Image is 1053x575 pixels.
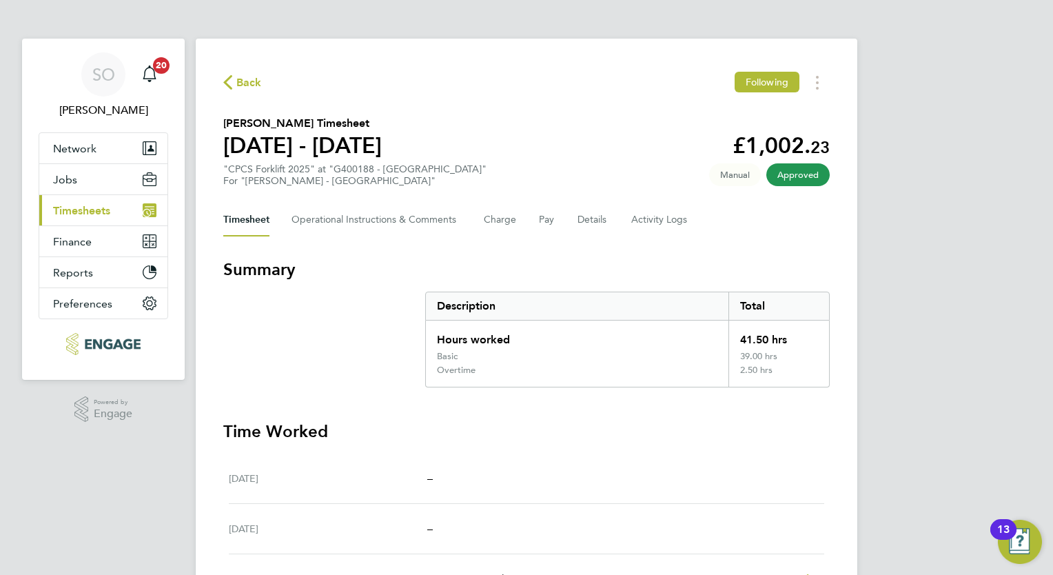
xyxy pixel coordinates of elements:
[998,520,1042,564] button: Open Resource Center, 13 new notifications
[223,163,487,187] div: "CPCS Forklift 2025" at "G400188 - [GEOGRAPHIC_DATA]"
[39,333,168,355] a: Go to home page
[728,292,829,320] div: Total
[484,203,517,236] button: Charge
[577,203,609,236] button: Details
[735,72,799,92] button: Following
[66,333,140,355] img: peacerecruitment-logo-retina.png
[437,365,476,376] div: Overtime
[53,266,93,279] span: Reports
[223,421,830,443] h3: Time Worked
[39,226,167,256] button: Finance
[39,257,167,287] button: Reports
[94,396,132,408] span: Powered by
[709,163,761,186] span: This timesheet was manually created.
[427,522,433,535] span: –
[539,203,555,236] button: Pay
[53,235,92,248] span: Finance
[136,52,163,97] a: 20
[39,288,167,319] button: Preferences
[39,164,167,194] button: Jobs
[223,259,830,281] h3: Summary
[229,470,427,487] div: [DATE]
[22,39,185,380] nav: Main navigation
[426,321,728,351] div: Hours worked
[223,132,382,159] h1: [DATE] - [DATE]
[53,173,77,186] span: Jobs
[223,74,262,91] button: Back
[92,65,115,83] span: SO
[292,203,462,236] button: Operational Instructions & Comments
[728,365,829,387] div: 2.50 hrs
[236,74,262,91] span: Back
[39,52,168,119] a: SO[PERSON_NAME]
[631,203,689,236] button: Activity Logs
[39,102,168,119] span: Scott O'Malley
[74,396,133,423] a: Powered byEngage
[997,529,1010,547] div: 13
[746,76,788,88] span: Following
[805,72,830,93] button: Timesheets Menu
[223,203,269,236] button: Timesheet
[766,163,830,186] span: This timesheet has been approved.
[733,132,830,159] app-decimal: £1,002.
[94,408,132,420] span: Engage
[53,297,112,310] span: Preferences
[426,292,728,320] div: Description
[223,115,382,132] h2: [PERSON_NAME] Timesheet
[728,321,829,351] div: 41.50 hrs
[437,351,458,362] div: Basic
[223,175,487,187] div: For "[PERSON_NAME] - [GEOGRAPHIC_DATA]"
[53,204,110,217] span: Timesheets
[229,521,427,537] div: [DATE]
[39,133,167,163] button: Network
[53,142,96,155] span: Network
[810,137,830,157] span: 23
[153,57,170,74] span: 20
[427,472,433,485] span: –
[39,195,167,225] button: Timesheets
[425,292,830,387] div: Summary
[728,351,829,365] div: 39.00 hrs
